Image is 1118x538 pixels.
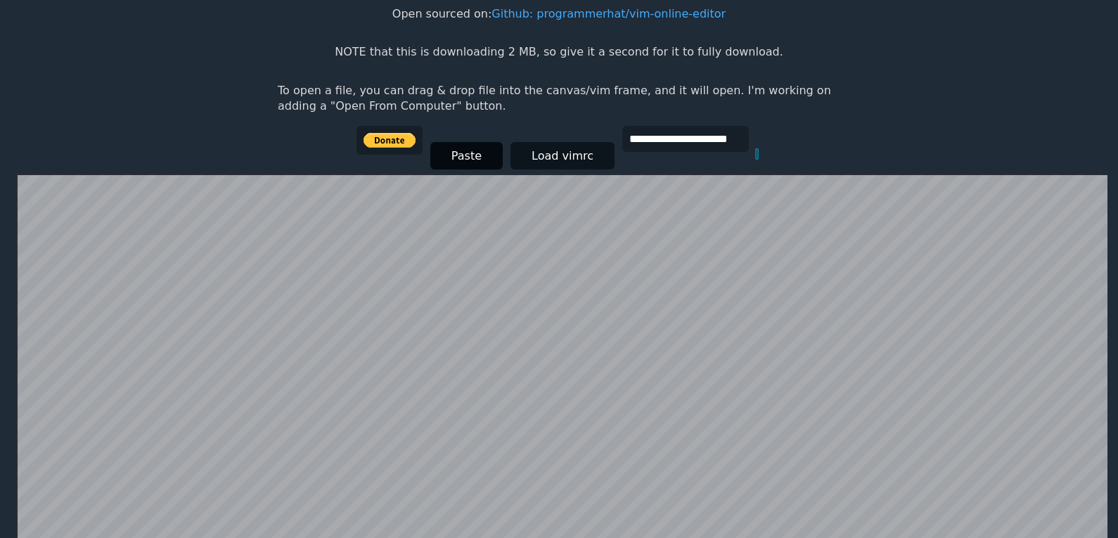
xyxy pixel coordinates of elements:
button: Load vimrc [510,142,615,169]
p: NOTE that this is downloading 2 MB, so give it a second for it to fully download. [335,44,783,60]
button: Paste [430,142,503,169]
a: Github: programmerhat/vim-online-editor [491,7,726,20]
p: To open a file, you can drag & drop file into the canvas/vim frame, and it will open. I'm working... [278,83,840,115]
p: Open sourced on: [392,6,726,22]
